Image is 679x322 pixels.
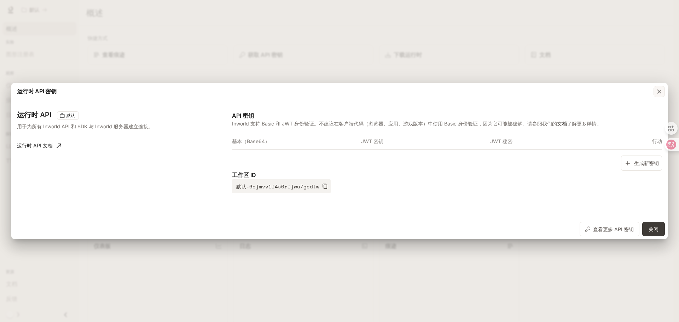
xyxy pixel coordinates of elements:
div: 这些键仅适用于您当前的工作区 [57,111,79,120]
font: 了解更多详情。 [567,121,602,127]
font: 用于为所有 Inworld API 和 SDK 与 Inworld 服务器建立连接。 [17,123,153,129]
font: 关闭 [649,226,658,232]
font: 行动 [652,139,662,145]
font: API 密钥 [232,112,254,119]
font: 基本（Base64） [232,139,270,145]
font: 运行时 API 文档 [17,142,53,148]
font: 查看更多 API 密钥 [593,226,634,232]
font: 工作区 ID [232,171,256,178]
font: 运行时 API 密钥 [17,88,57,95]
a: 文档 [557,121,567,127]
button: 默认-6ejmvv1i4s0rijwu7gedtw [232,179,331,193]
font: Inworld 支持 Basic 和 JWT 身份验证。不建议在客户端代码（浏览器、应用、游戏版本）中使用 Basic 身份验证，因为它可能被破解。请参阅我们的 [232,121,557,127]
font: 默认-6ejmvv1i4s0rijwu7gedtw [236,183,319,190]
button: 关闭 [642,222,665,236]
font: JWT 秘密 [490,139,512,145]
font: 生成新密钥 [634,160,659,166]
font: 默认 [66,113,75,118]
font: JWT 密钥 [361,139,383,145]
a: 运行时 API 文档 [14,139,64,153]
font: 运行时 API [17,111,51,119]
button: 生成新密钥 [621,156,662,171]
button: 查看更多 API 密钥 [580,222,639,236]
